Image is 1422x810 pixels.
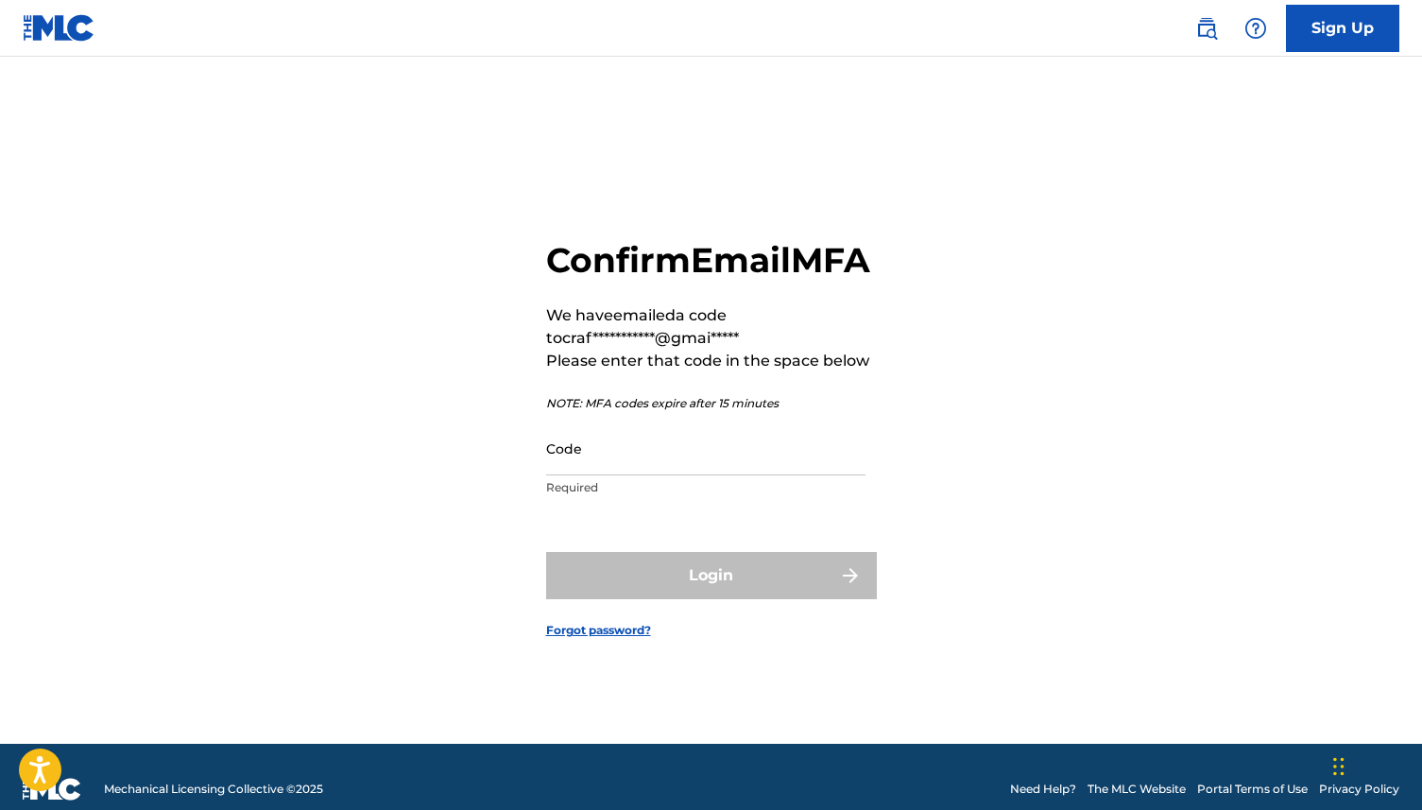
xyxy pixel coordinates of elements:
[23,778,81,801] img: logo
[1328,719,1422,810] iframe: Chat Widget
[1195,17,1218,40] img: search
[546,479,865,496] p: Required
[546,350,877,372] p: Please enter that code in the space below
[546,395,877,412] p: NOTE: MFA codes expire after 15 minutes
[546,622,651,639] a: Forgot password?
[1197,781,1308,798] a: Portal Terms of Use
[23,14,95,42] img: MLC Logo
[1244,17,1267,40] img: help
[1237,9,1275,47] div: Help
[1088,781,1186,798] a: The MLC Website
[104,781,323,798] span: Mechanical Licensing Collective © 2025
[1286,5,1399,52] a: Sign Up
[1010,781,1076,798] a: Need Help?
[1319,781,1399,798] a: Privacy Policy
[1188,9,1225,47] a: Public Search
[546,239,877,282] h2: Confirm Email MFA
[1333,738,1345,795] div: Drag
